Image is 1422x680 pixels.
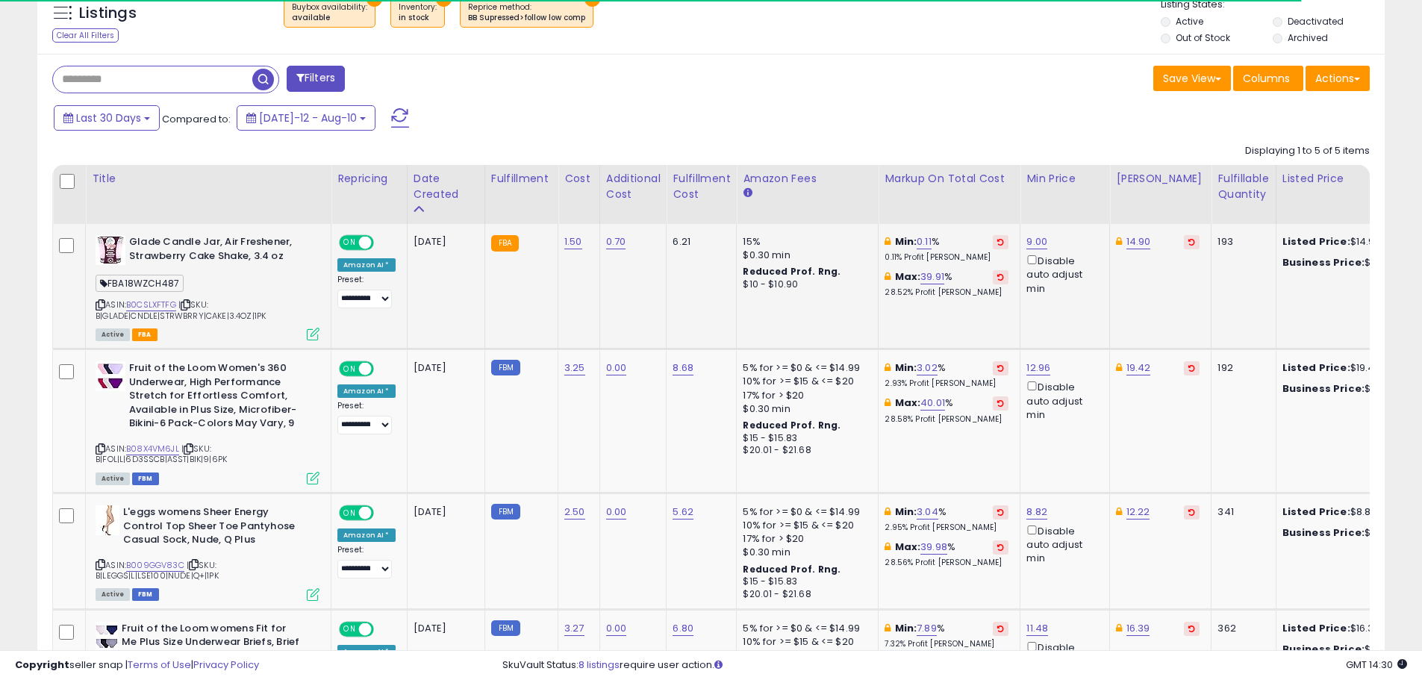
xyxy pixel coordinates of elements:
[885,378,1008,389] p: 2.93% Profit [PERSON_NAME]
[491,504,520,520] small: FBM
[895,540,921,554] b: Max:
[1282,361,1406,375] div: $19.42
[1126,361,1151,375] a: 19.42
[1126,621,1150,636] a: 16.39
[885,622,1008,649] div: %
[96,505,319,599] div: ASIN:
[340,507,359,520] span: ON
[1217,622,1264,635] div: 362
[895,361,917,375] b: Min:
[564,234,582,249] a: 1.50
[193,658,259,672] a: Privacy Policy
[76,110,141,125] span: Last 30 Days
[1217,505,1264,519] div: 341
[96,588,130,601] span: All listings currently available for purchase on Amazon
[337,275,396,308] div: Preset:
[414,171,478,202] div: Date Created
[606,361,627,375] a: 0.00
[1026,171,1103,187] div: Min Price
[96,622,118,652] img: 31lfjEJqTPS._SL40_.jpg
[337,528,396,542] div: Amazon AI *
[917,361,938,375] a: 3.02
[885,171,1014,187] div: Markup on Total Cost
[96,235,125,265] img: 51SNQiXetfL._SL40_.jpg
[743,187,752,200] small: Amazon Fees.
[743,235,867,249] div: 15%
[468,13,585,23] div: BB Supressed>follow low comp
[885,558,1008,568] p: 28.56% Profit [PERSON_NAME]
[414,361,473,375] div: [DATE]
[96,299,266,321] span: | SKU: B|GLADE|CNDLE|STRWBRRY|CAKE|3.4OZ|1PK
[162,112,231,126] span: Compared to:
[885,414,1008,425] p: 28.58% Profit [PERSON_NAME]
[1116,171,1205,187] div: [PERSON_NAME]
[399,13,437,23] div: in stock
[743,265,841,278] b: Reduced Prof. Rng.
[920,396,945,411] a: 40.01
[564,621,584,636] a: 3.27
[885,540,1008,568] div: %
[1126,505,1150,520] a: 12.22
[885,361,1008,389] div: %
[606,234,626,249] a: 0.70
[743,575,867,588] div: $15 - $15.83
[468,1,585,24] span: Reprice method :
[885,270,1008,298] div: %
[122,622,303,667] b: Fruit of the Loom womens Fit for Me Plus Size Underwear Briefs, Brief - Flexible Fit Assorted, 9 US
[15,658,259,673] div: seller snap | |
[1282,235,1406,249] div: $14.90
[1243,71,1290,86] span: Columns
[885,396,1008,424] div: %
[1245,144,1370,158] div: Displaying 1 to 5 of 5 items
[606,171,661,202] div: Additional Cost
[606,621,627,636] a: 0.00
[92,171,325,187] div: Title
[1282,622,1406,635] div: $16.39
[564,505,585,520] a: 2.50
[743,635,867,649] div: 10% for >= $15 & <= $20
[1282,621,1350,635] b: Listed Price:
[414,622,473,635] div: [DATE]
[564,361,585,375] a: 3.25
[337,545,396,578] div: Preset:
[128,658,191,672] a: Terms of Use
[743,249,867,262] div: $0.30 min
[885,287,1008,298] p: 28.52% Profit [PERSON_NAME]
[895,396,921,410] b: Max:
[579,658,620,672] a: 8 listings
[673,171,730,202] div: Fulfillment Cost
[917,234,932,249] a: 0.11
[96,328,130,341] span: All listings currently available for purchase on Amazon
[1282,171,1412,187] div: Listed Price
[337,384,396,398] div: Amazon AI *
[743,389,867,402] div: 17% for > $20
[337,401,396,434] div: Preset:
[502,658,1407,673] div: SkuVault Status: require user action.
[743,171,872,187] div: Amazon Fees
[895,505,917,519] b: Min:
[1282,526,1406,540] div: $8.82
[917,505,938,520] a: 3.04
[96,361,125,391] img: 31kaFU8tsmL._SL40_.jpg
[673,361,693,375] a: 8.68
[743,622,867,635] div: 5% for >= $0 & <= $14.99
[132,328,158,341] span: FBA
[1026,523,1098,566] div: Disable auto adjust min
[414,235,473,249] div: [DATE]
[1026,234,1047,249] a: 9.00
[1288,15,1344,28] label: Deactivated
[340,237,359,249] span: ON
[673,505,693,520] a: 5.62
[372,507,396,520] span: OFF
[917,621,937,636] a: 7.89
[399,1,437,24] span: Inventory :
[895,234,917,249] b: Min:
[1026,378,1098,422] div: Disable auto adjust min
[372,363,396,375] span: OFF
[96,361,319,483] div: ASIN:
[743,546,867,559] div: $0.30 min
[1282,505,1406,519] div: $8.82
[920,540,947,555] a: 39.98
[673,235,725,249] div: 6.21
[491,620,520,636] small: FBM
